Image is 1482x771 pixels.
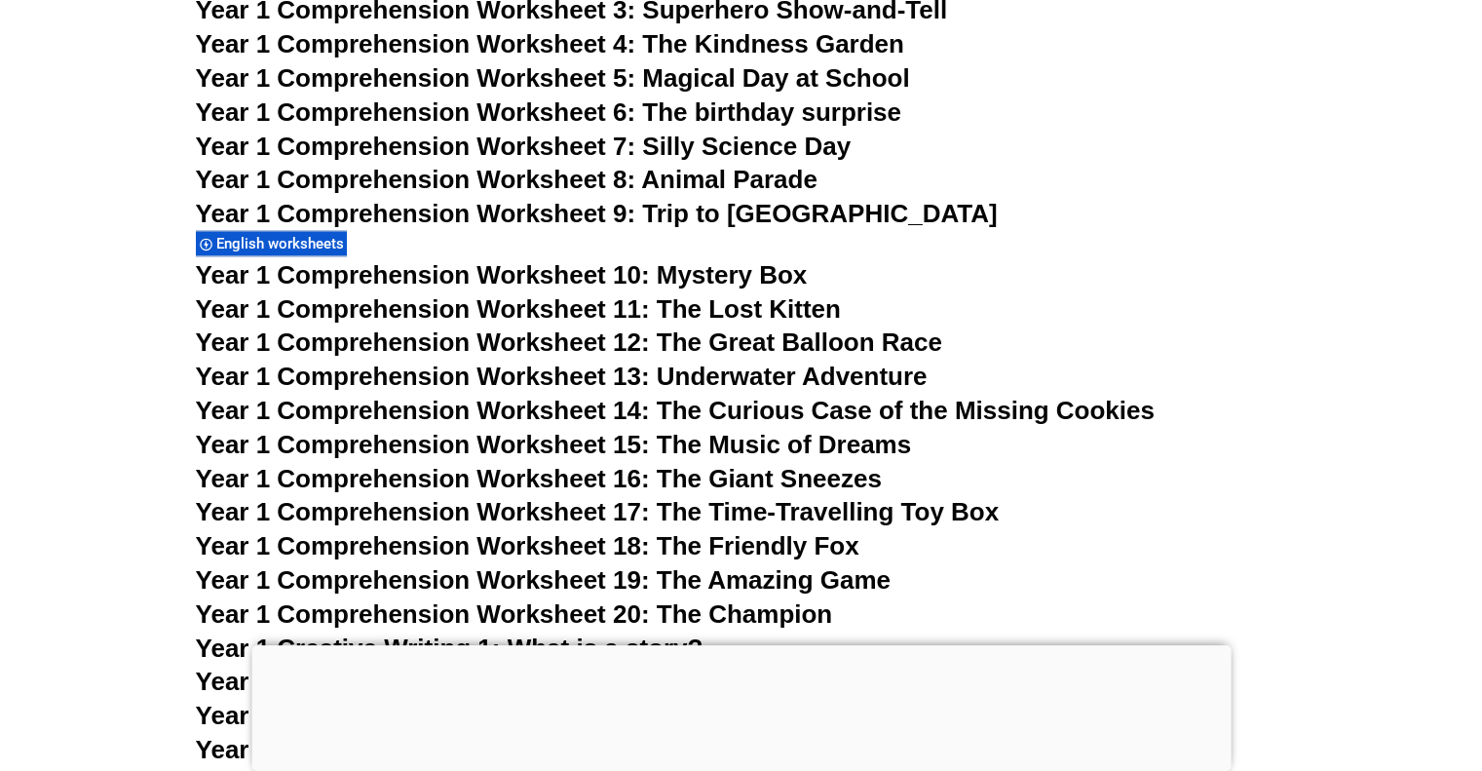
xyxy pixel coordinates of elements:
[196,132,852,161] a: Year 1 Comprehension Worksheet 7: Silly Science Day
[251,645,1231,766] iframe: Advertisement
[196,63,910,93] a: Year 1 Comprehension Worksheet 5: Magical Day at School
[196,260,808,289] a: Year 1 Comprehension Worksheet 10: Mystery Box
[196,565,891,595] a: Year 1 Comprehension Worksheet 19: The Amazing Game
[196,328,942,357] a: Year 1 Comprehension Worksheet 12: The Great Balloon Race
[196,531,859,560] a: Year 1 Comprehension Worksheet 18: The Friendly Fox
[196,667,779,696] a: Year 1 Creative Writing 2: Writing to a stimulus 1
[196,701,779,730] a: Year 1 Creative Writing 3: Writing to a stimulus 2
[196,165,817,194] a: Year 1 Comprehension Worksheet 8: Animal Parade
[196,362,928,391] a: Year 1 Comprehension Worksheet 13: Underwater Adventure
[196,634,703,663] a: Year 1 Creative Writing 1: What is a story?
[196,294,841,324] a: Year 1 Comprehension Worksheet 11: The Lost Kitten
[196,396,1155,425] a: Year 1 Comprehension Worksheet 14: The Curious Case of the Missing Cookies
[196,735,779,764] a: Year 1 Creative Writing 4: Writing to a stimulus 3
[196,199,998,228] a: Year 1 Comprehension Worksheet 9: Trip to [GEOGRAPHIC_DATA]
[196,29,904,58] a: Year 1 Comprehension Worksheet 4: The Kindness Garden
[196,464,882,493] a: Year 1 Comprehension Worksheet 16: The Giant Sneezes
[196,230,347,256] div: English worksheets
[196,97,901,127] a: Year 1 Comprehension Worksheet 6: The birthday surprise
[196,430,912,459] a: Year 1 Comprehension Worksheet 15: The Music of Dreams
[196,497,1000,526] a: Year 1 Comprehension Worksheet 17: The Time-Travelling Toy Box
[1385,677,1482,771] iframe: Chat Widget
[196,599,833,629] a: Year 1 Comprehension Worksheet 20: The Champion
[216,235,350,252] span: English worksheets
